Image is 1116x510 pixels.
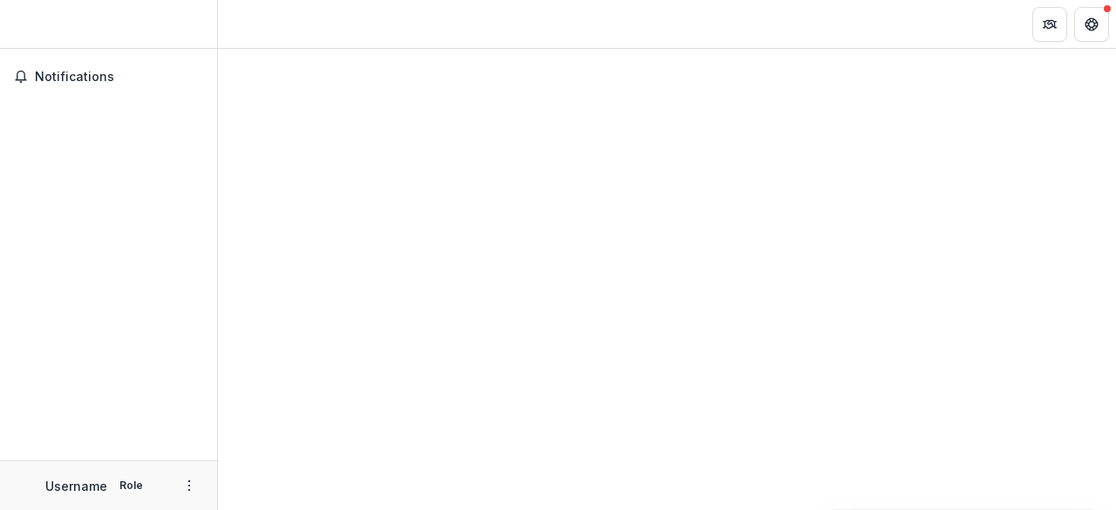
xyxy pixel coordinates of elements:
[1074,7,1109,42] button: Get Help
[7,63,210,91] button: Notifications
[114,478,148,493] p: Role
[1032,7,1067,42] button: Partners
[45,477,107,495] p: Username
[179,475,200,496] button: More
[35,70,203,85] span: Notifications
